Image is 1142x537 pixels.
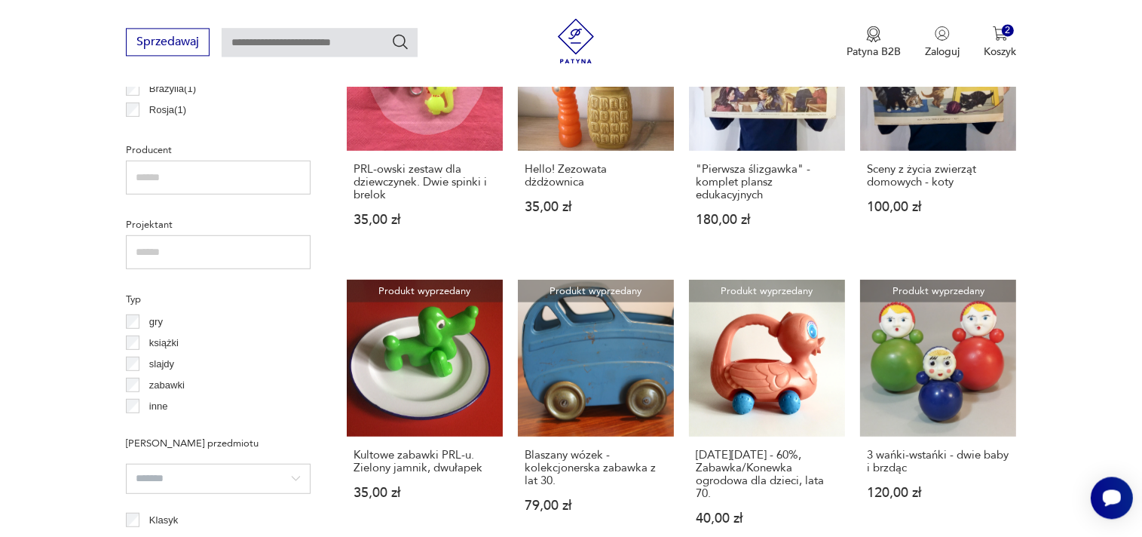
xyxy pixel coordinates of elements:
button: Sprzedawaj [126,28,210,56]
p: Klasyk [149,511,178,528]
p: inne [149,397,168,414]
a: Ikona medaluPatyna B2B [847,26,901,59]
p: slajdy [149,355,174,372]
h3: Kultowe zabawki PRL-u. Zielony jamnik, dwułapek [354,448,496,474]
p: Patyna B2B [847,44,901,59]
p: Typ [126,290,311,307]
p: Włochy ( 1 ) [149,122,194,139]
p: 120,00 zł [867,486,1009,499]
p: 35,00 zł [354,486,496,499]
p: Koszyk [984,44,1016,59]
p: gry [149,313,163,330]
h3: 3 wańki-wstańki - dwie baby i brzdąc [867,448,1009,474]
p: zabawki [149,376,185,393]
p: Rosja ( 1 ) [149,101,186,118]
img: Ikona koszyka [993,26,1008,41]
h3: Blaszany wózek - kolekcjonerska zabawka z lat 30. [525,448,667,486]
p: 79,00 zł [525,499,667,511]
p: Zaloguj [925,44,960,59]
button: Zaloguj [925,26,960,59]
p: Producent [126,141,311,158]
a: Sprzedawaj [126,38,210,48]
p: [PERSON_NAME] przedmiotu [126,434,311,451]
img: Ikona medalu [866,26,881,42]
p: 40,00 zł [696,511,838,524]
button: Szukaj [391,32,409,51]
iframe: Smartsupp widget button [1091,477,1133,519]
p: Brazylia ( 1 ) [149,80,196,97]
img: Ikonka użytkownika [935,26,950,41]
p: książki [149,334,179,351]
h3: [DATE][DATE] - 60%, Zabawka/Konewka ogrodowa dla dzieci, lata 70. [696,448,838,499]
img: Patyna - sklep z meblami i dekoracjami vintage [553,18,599,63]
button: Patyna B2B [847,26,901,59]
h3: Hello! Zezowata dżdżownica [525,162,667,188]
button: 2Koszyk [984,26,1016,59]
p: 35,00 zł [354,213,496,226]
div: 2 [1002,24,1015,37]
p: 35,00 zł [525,200,667,213]
p: 180,00 zł [696,213,838,226]
h3: PRL-owski zestaw dla dziewczynek. Dwie spinki i brelok [354,162,496,201]
p: Projektant [126,216,311,232]
h3: "Pierwsza ślizgawka" - komplet plansz edukacyjnych [696,162,838,201]
p: 100,00 zł [867,200,1009,213]
h3: Sceny z życia zwierząt domowych - koty [867,162,1009,188]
